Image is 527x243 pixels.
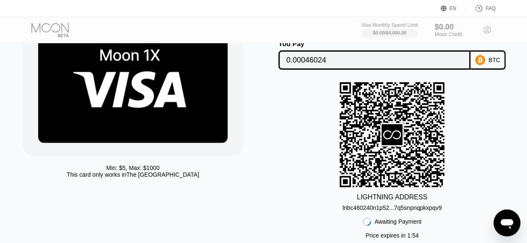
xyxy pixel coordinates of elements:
span: 1 : 54 [407,232,418,239]
div: Awaiting Payment [374,218,421,225]
div: Visa Monthly Spend Limit$0.00/$4,000.00 [361,22,418,37]
div: You Pay [278,40,471,48]
div: EN [449,5,457,11]
iframe: Button to launch messaging window [493,209,520,236]
div: Price expires in [366,232,419,239]
div: lnbc460240n1p52...7q5snpnqpkxpqv9 [343,204,442,211]
div: This card only works in The [GEOGRAPHIC_DATA] [67,171,199,178]
div: FAQ [485,5,496,11]
div: FAQ [466,4,496,13]
div: BTC [488,57,500,63]
div: Min: $ 5 , Max: $ 1000 [106,165,159,171]
div: Visa Monthly Spend Limit [361,22,418,28]
div: $0.00 / $4,000.00 [373,30,406,35]
div: EN [441,4,466,13]
div: LIGHTNING ADDRESS [357,193,427,201]
div: lnbc460240n1p52...7q5snpnqpkxpqv9 [343,201,442,211]
div: You PayBTC [272,40,512,70]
